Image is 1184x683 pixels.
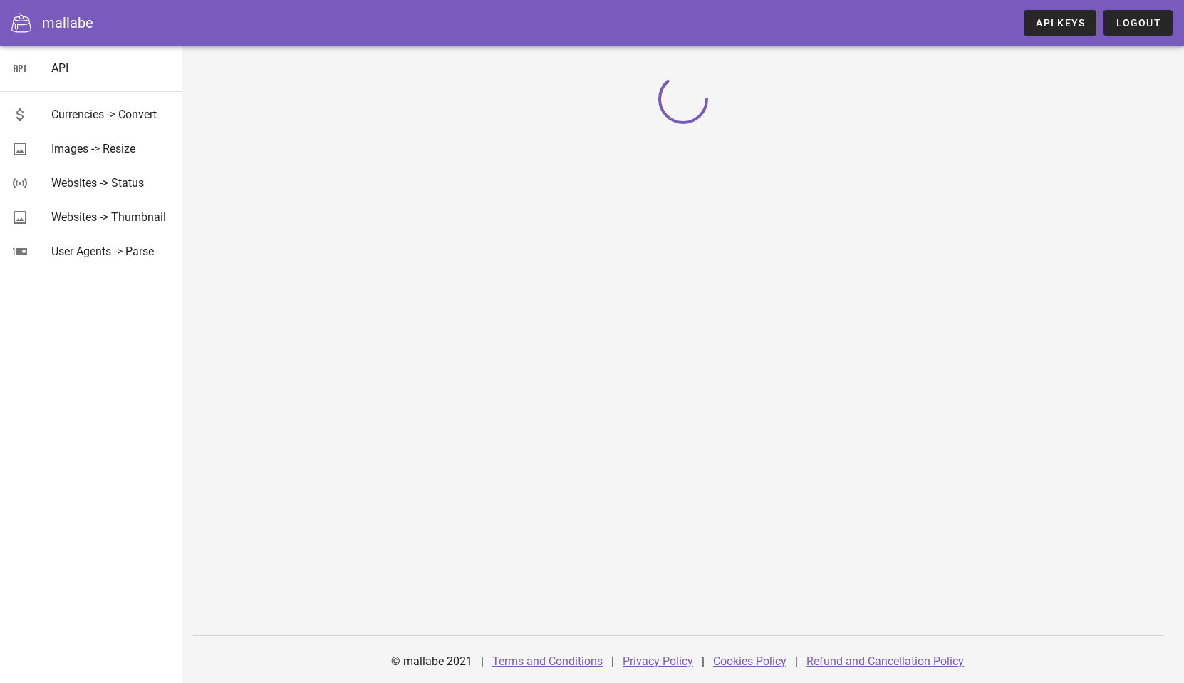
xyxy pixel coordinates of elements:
[1035,17,1085,29] span: API Keys
[51,176,171,190] div: Websites -> Status
[1115,17,1161,29] span: Logout
[1024,10,1096,36] a: API Keys
[51,108,171,121] div: Currencies -> Convert
[806,654,964,668] a: Refund and Cancellation Policy
[623,654,693,668] a: Privacy Policy
[713,654,786,668] a: Cookies Policy
[795,645,798,679] div: |
[51,61,171,75] div: API
[51,210,171,224] div: Websites -> Thumbnail
[481,645,484,679] div: |
[383,645,481,679] div: © mallabe 2021
[611,645,614,679] div: |
[51,142,171,155] div: Images -> Resize
[492,654,603,668] a: Terms and Conditions
[1103,10,1173,36] button: Logout
[42,12,93,34] div: mallabe
[51,245,171,258] div: User Agents -> Parse
[702,645,705,679] div: |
